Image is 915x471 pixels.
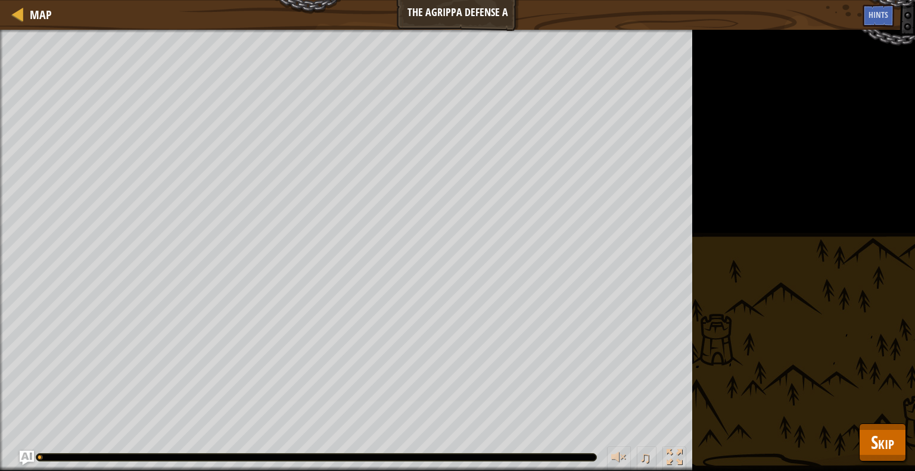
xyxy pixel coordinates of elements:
[662,447,686,471] button: Toggle fullscreen
[20,451,34,465] button: Ask AI
[607,447,631,471] button: Adjust volume
[30,7,52,23] span: Map
[871,430,894,454] span: Skip
[859,423,906,461] button: Skip
[24,7,52,23] a: Map
[639,448,651,466] span: ♫
[637,447,657,471] button: ♫
[869,9,888,20] span: Hints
